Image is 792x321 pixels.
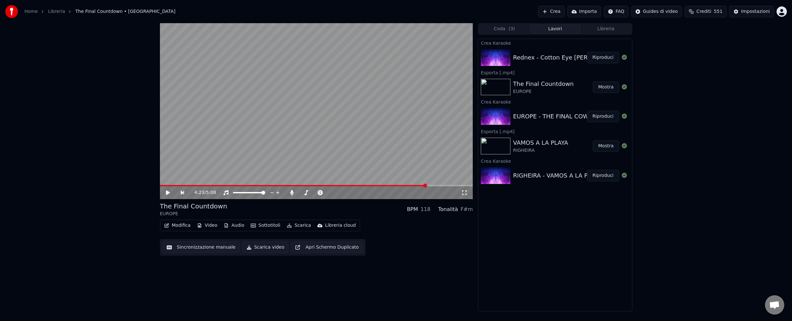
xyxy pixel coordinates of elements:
[729,6,774,17] button: Impostazioni
[160,202,227,211] div: The Final Countdown
[325,222,356,229] div: Libreria cloud
[407,206,418,213] div: BPM
[513,171,601,180] div: RIGHEIRA - VAMOS A LA PLAYA
[5,5,18,18] img: youka
[24,8,175,15] nav: breadcrumb
[593,81,619,93] button: Mostra
[513,138,568,147] div: VAMOS A LA PLAYA
[75,8,175,15] span: The Final Countdown • [GEOGRAPHIC_DATA]
[48,8,65,15] a: Libreria
[221,221,247,230] button: Audio
[513,147,568,154] div: RIGHEIRA
[714,8,722,15] span: 551
[508,26,515,32] span: ( 3 )
[242,242,289,253] button: Scarica video
[587,170,619,181] button: Riproduci
[194,189,210,196] div: /
[765,295,784,315] div: Aprire la chat
[587,52,619,63] button: Riproduci
[513,79,573,88] div: The Final Countdown
[248,221,283,230] button: Sottotitoli
[567,6,601,17] button: Importa
[478,127,632,135] div: Esporta [.mp4]
[587,111,619,122] button: Riproduci
[194,189,204,196] span: 4:23
[160,211,227,217] div: EUROPE
[513,112,631,121] div: EUROPE - THE FINAL COWNTDOWN EDIT
[478,98,632,105] div: Crea Karaoke
[538,6,564,17] button: Crea
[478,39,632,47] div: Crea Karaoke
[593,140,619,152] button: Mostra
[478,157,632,165] div: Crea Karaoke
[513,53,622,62] div: Rednex - Cotton Eye [PERSON_NAME]
[696,8,711,15] span: Crediti
[604,6,629,17] button: FAQ
[581,24,631,34] button: Libreria
[530,24,581,34] button: Lavori
[513,88,573,95] div: EUROPE
[24,8,38,15] a: Home
[291,242,363,253] button: Apri Schermo Duplicato
[478,69,632,76] div: Esporta [.mp4]
[741,8,770,15] div: Impostazioni
[163,242,240,253] button: Sincronizzazione manuale
[206,189,216,196] span: 5:08
[162,221,193,230] button: Modifica
[284,221,313,230] button: Scarica
[461,206,473,213] div: F#m
[421,206,431,213] div: 118
[685,6,727,17] button: Crediti551
[631,6,682,17] button: Guides di video
[479,24,530,34] button: Coda
[194,221,220,230] button: Video
[438,206,458,213] div: Tonalità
